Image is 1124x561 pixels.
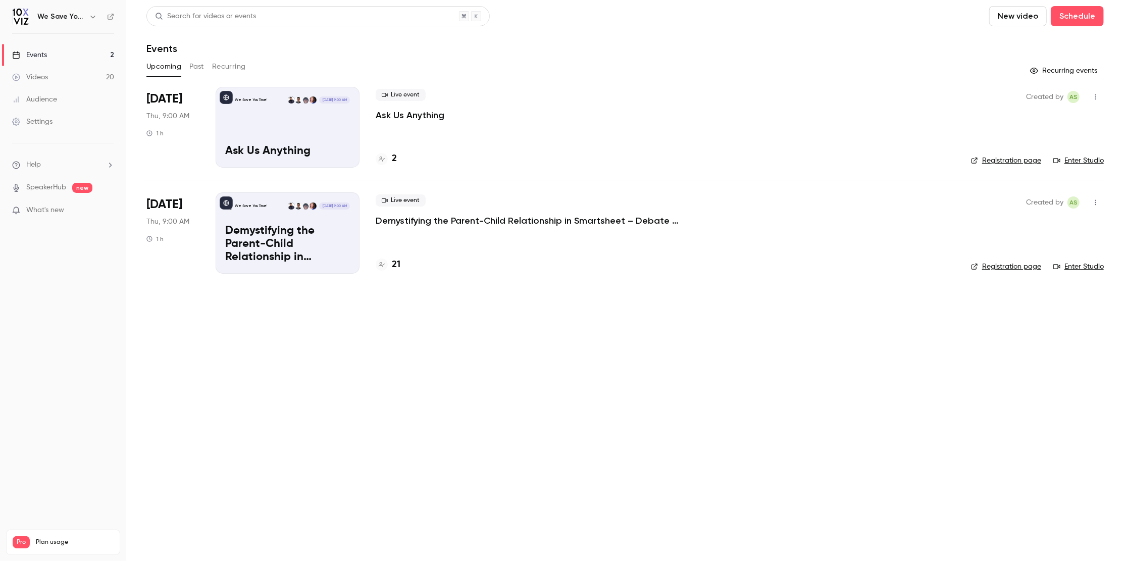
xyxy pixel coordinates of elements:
[26,205,64,216] span: What's new
[376,215,679,227] a: Demystifying the Parent-Child Relationship in Smartsheet – Debate at the Dinner Table
[225,145,350,158] p: Ask Us Anything
[146,196,182,213] span: [DATE]
[319,202,349,210] span: [DATE] 9:00 AM
[26,160,41,170] span: Help
[376,258,400,272] a: 21
[310,202,317,210] img: Jennifer Jones
[146,91,182,107] span: [DATE]
[13,9,29,25] img: We Save You Time!
[13,536,30,548] span: Pro
[189,59,204,75] button: Past
[288,96,295,104] img: Dustin Wise
[146,111,189,121] span: Thu, 9:00 AM
[146,87,199,168] div: Aug 21 Thu, 9:00 AM (America/Denver)
[392,152,397,166] h4: 2
[1067,91,1080,103] span: Ashley Sage
[971,156,1041,166] a: Registration page
[26,182,66,193] a: SpeakerHub
[12,94,57,105] div: Audience
[146,235,164,243] div: 1 h
[1069,91,1078,103] span: AS
[392,258,400,272] h4: 21
[216,87,360,168] a: Ask Us AnythingWe Save You Time!Jennifer JonesDansong WangAyelet WeinerDustin Wise[DATE] 9:00 AMA...
[376,89,426,101] span: Live event
[295,202,302,210] img: Ayelet Weiner
[1053,262,1104,272] a: Enter Studio
[1053,156,1104,166] a: Enter Studio
[146,42,177,55] h1: Events
[146,192,199,273] div: Sep 4 Thu, 9:00 AM (America/Denver)
[12,160,114,170] li: help-dropdown-opener
[36,538,114,546] span: Plan usage
[146,129,164,137] div: 1 h
[310,96,317,104] img: Jennifer Jones
[155,11,256,22] div: Search for videos or events
[235,203,267,209] p: We Save You Time!
[146,217,189,227] span: Thu, 9:00 AM
[302,202,309,210] img: Dansong Wang
[37,12,85,22] h6: We Save You Time!
[376,109,444,121] a: Ask Us Anything
[1026,63,1104,79] button: Recurring events
[102,206,114,215] iframe: Noticeable Trigger
[376,194,426,207] span: Live event
[146,59,181,75] button: Upcoming
[302,96,309,104] img: Dansong Wang
[319,96,349,104] span: [DATE] 9:00 AM
[1069,196,1078,209] span: AS
[295,96,302,104] img: Ayelet Weiner
[12,117,53,127] div: Settings
[971,262,1041,272] a: Registration page
[376,152,397,166] a: 2
[1026,196,1063,209] span: Created by
[225,225,350,264] p: Demystifying the Parent-Child Relationship in Smartsheet – Debate at the Dinner Table
[1067,196,1080,209] span: Ashley Sage
[12,50,47,60] div: Events
[235,97,267,103] p: We Save You Time!
[989,6,1047,26] button: New video
[12,72,48,82] div: Videos
[216,192,360,273] a: Demystifying the Parent-Child Relationship in Smartsheet – Debate at the Dinner Table We Save You...
[1051,6,1104,26] button: Schedule
[288,202,295,210] img: Dustin Wise
[1026,91,1063,103] span: Created by
[72,183,92,193] span: new
[212,59,246,75] button: Recurring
